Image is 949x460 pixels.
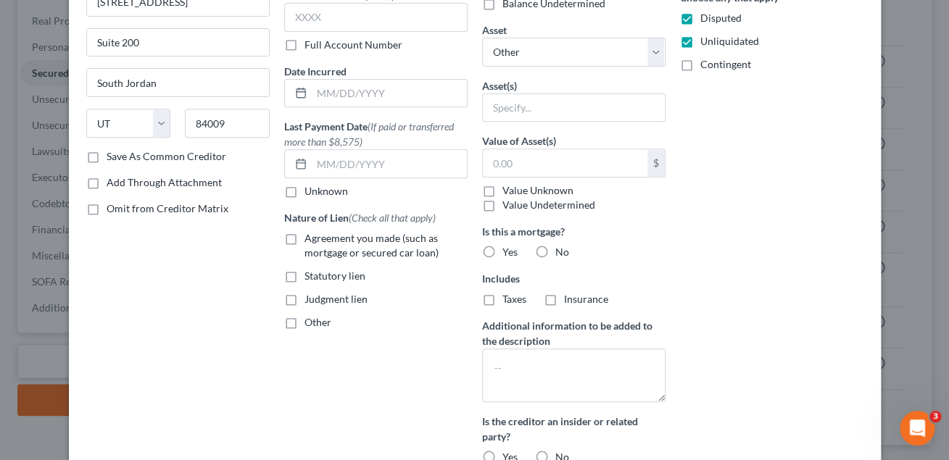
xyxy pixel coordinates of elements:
[700,35,759,47] span: Unliquidated
[349,212,436,224] span: (Check all that apply)
[284,3,468,32] input: XXXX
[482,414,666,444] label: Is the creditor an insider or related party?
[564,293,608,305] span: Insurance
[304,184,348,198] label: Unknown
[647,149,665,177] div: $
[502,246,518,258] span: Yes
[482,318,666,348] label: Additional information to be added to the description
[502,198,595,212] label: Value Undetermined
[483,149,647,177] input: 0.00
[700,58,751,70] span: Contingent
[482,271,666,286] label: Includes
[107,149,226,164] label: Save As Common Creditor
[304,269,365,282] span: Statutory lien
[700,12,742,24] span: Disputed
[900,411,935,446] iframe: Intercom live chat
[284,120,454,148] span: (If paid or transferred more than $8,575)
[304,316,331,328] span: Other
[304,293,368,305] span: Judgment lien
[502,293,526,305] span: Taxes
[312,150,467,177] input: MM/DD/YYYY
[483,94,665,122] input: Specify...
[304,38,402,52] label: Full Account Number
[284,119,468,149] label: Last Payment Date
[482,133,556,149] label: Value of Asset(s)
[107,202,228,214] span: Omit from Creditor Matrix
[555,246,569,258] span: No
[284,210,436,225] label: Nature of Lien
[87,69,269,96] input: Enter city...
[312,80,467,107] input: MM/DD/YYYY
[107,175,222,190] label: Add Through Attachment
[87,29,269,57] input: Apt, Suite, etc...
[929,411,941,422] span: 3
[482,24,507,36] span: Asset
[304,232,439,259] span: Agreement you made (such as mortgage or secured car loan)
[482,78,517,93] label: Asset(s)
[482,224,666,239] label: Is this a mortgage?
[284,64,347,79] label: Date Incurred
[502,183,573,198] label: Value Unknown
[185,109,270,138] input: Enter zip...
